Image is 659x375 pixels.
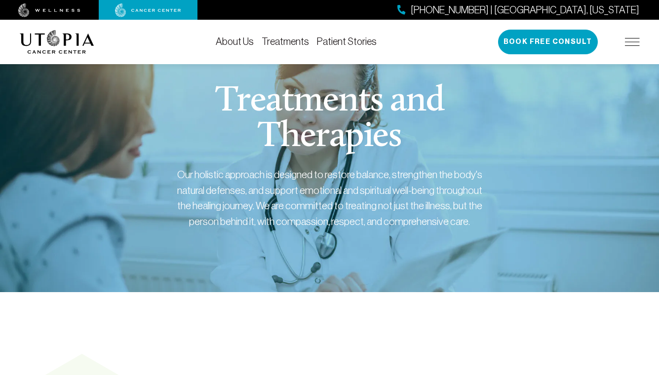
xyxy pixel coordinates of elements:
[177,167,483,229] div: Our holistic approach is designed to restore balance, strengthen the body's natural defenses, and...
[216,36,254,47] a: About Us
[262,36,309,47] a: Treatments
[317,36,377,47] a: Patient Stories
[18,3,80,17] img: wellness
[115,3,181,17] img: cancer center
[625,38,640,46] img: icon-hamburger
[20,30,94,54] img: logo
[397,3,639,17] a: [PHONE_NUMBER] | [GEOGRAPHIC_DATA], [US_STATE]
[411,3,639,17] span: [PHONE_NUMBER] | [GEOGRAPHIC_DATA], [US_STATE]
[498,30,598,54] button: Book Free Consult
[141,84,518,155] h1: Treatments and Therapies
